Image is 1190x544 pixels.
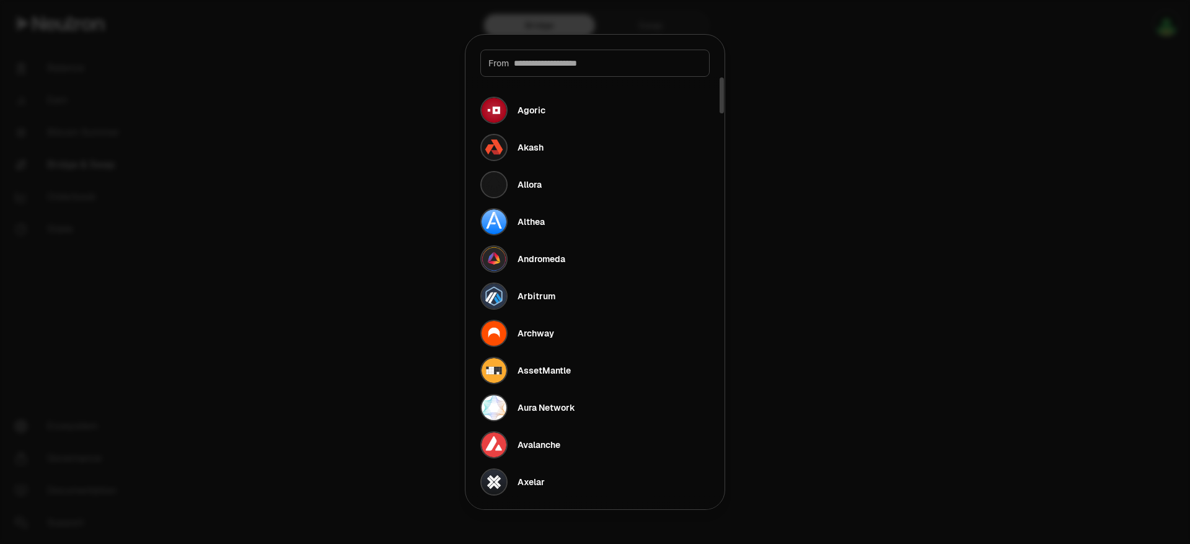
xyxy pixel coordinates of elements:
img: Axelar Logo [482,470,506,494]
div: Arbitrum [518,290,555,302]
div: Axelar [518,476,545,488]
img: Archway Logo [482,321,506,346]
button: Axelar LogoAxelar [473,463,717,501]
div: Agoric [518,104,545,116]
button: Agoric LogoAgoric [473,92,717,129]
button: Allora LogoAllora [473,166,717,203]
div: AssetMantle [518,364,571,377]
button: Aura Network LogoAura Network [473,389,717,426]
img: Agoric Logo [482,98,506,123]
span: From [488,57,509,69]
button: Andromeda LogoAndromeda [473,240,717,278]
button: Archway LogoArchway [473,315,717,352]
img: Althea Logo [482,209,506,234]
div: Archway [518,327,554,340]
button: Babylon Genesis Logo [473,501,717,538]
button: Avalanche LogoAvalanche [473,426,717,463]
img: Andromeda Logo [482,247,506,271]
img: Arbitrum Logo [482,284,506,309]
button: Arbitrum LogoArbitrum [473,278,717,315]
div: Allora [518,178,542,191]
img: Allora Logo [482,172,506,197]
img: Avalanche Logo [482,432,506,457]
img: Akash Logo [482,135,506,160]
div: Akash [518,141,544,154]
div: Aura Network [518,401,575,414]
button: Althea LogoAlthea [473,203,717,240]
div: Andromeda [518,253,565,265]
img: Babylon Genesis Logo [482,507,506,532]
button: AssetMantle LogoAssetMantle [473,352,717,389]
div: Avalanche [518,439,560,451]
button: Akash LogoAkash [473,129,717,166]
img: Aura Network Logo [482,395,506,420]
div: Althea [518,216,545,228]
img: AssetMantle Logo [482,358,506,383]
